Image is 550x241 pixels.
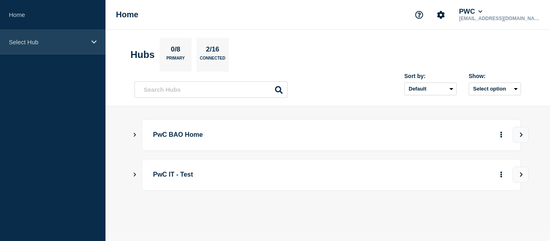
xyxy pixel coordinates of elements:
[469,82,521,95] button: Select option
[404,73,457,79] div: Sort by:
[130,49,155,60] h2: Hubs
[168,45,184,56] p: 0/8
[133,132,137,138] button: Show Connected Hubs
[153,167,376,182] p: PwC IT - Test
[153,128,376,142] p: PwC BAO Home
[513,167,529,183] button: View
[404,82,457,95] select: Sort by
[496,167,507,182] button: More actions
[513,127,529,143] button: View
[200,56,225,64] p: Connected
[166,56,185,64] p: Primary
[203,45,222,56] p: 2/16
[116,10,139,19] h1: Home
[457,8,484,16] button: PWC
[411,6,428,23] button: Support
[469,73,521,79] div: Show:
[134,81,287,98] input: Search Hubs
[432,6,449,23] button: Account settings
[457,16,541,21] p: [EMAIL_ADDRESS][DOMAIN_NAME]
[9,39,86,45] p: Select Hub
[133,172,137,178] button: Show Connected Hubs
[496,128,507,142] button: More actions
